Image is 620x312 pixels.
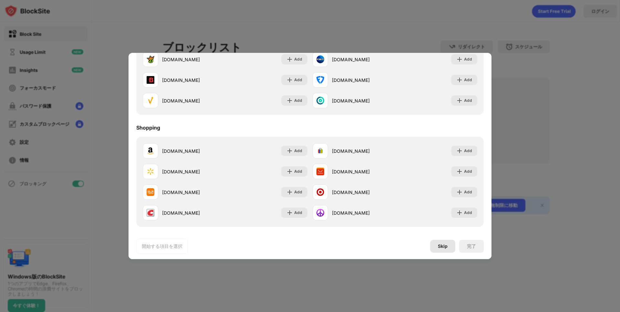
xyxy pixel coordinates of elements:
[332,77,395,83] div: [DOMAIN_NAME]
[162,97,225,104] div: [DOMAIN_NAME]
[162,77,225,83] div: [DOMAIN_NAME]
[147,76,154,84] img: favicons
[332,148,395,154] div: [DOMAIN_NAME]
[162,189,225,196] div: [DOMAIN_NAME]
[162,56,225,63] div: [DOMAIN_NAME]
[294,168,302,175] div: Add
[464,77,472,83] div: Add
[147,209,154,217] img: favicons
[147,97,154,104] img: favicons
[162,148,225,154] div: [DOMAIN_NAME]
[316,55,324,63] img: favicons
[316,168,324,175] img: favicons
[438,244,448,249] div: Skip
[332,56,395,63] div: [DOMAIN_NAME]
[464,56,472,63] div: Add
[464,97,472,104] div: Add
[294,189,302,195] div: Add
[332,210,395,216] div: [DOMAIN_NAME]
[464,148,472,154] div: Add
[294,97,302,104] div: Add
[147,147,154,155] img: favicons
[294,77,302,83] div: Add
[316,97,324,104] img: favicons
[332,168,395,175] div: [DOMAIN_NAME]
[294,148,302,154] div: Add
[136,124,160,131] div: Shopping
[142,243,182,249] div: 開始する項目を選択
[316,188,324,196] img: favicons
[147,55,154,63] img: favicons
[162,168,225,175] div: [DOMAIN_NAME]
[147,168,154,175] img: favicons
[332,97,395,104] div: [DOMAIN_NAME]
[294,210,302,216] div: Add
[467,244,476,249] div: 完了
[316,209,324,217] img: favicons
[332,189,395,196] div: [DOMAIN_NAME]
[464,168,472,175] div: Add
[147,188,154,196] img: favicons
[316,147,324,155] img: favicons
[162,210,225,216] div: [DOMAIN_NAME]
[316,76,324,84] img: favicons
[464,210,472,216] div: Add
[294,56,302,63] div: Add
[464,189,472,195] div: Add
